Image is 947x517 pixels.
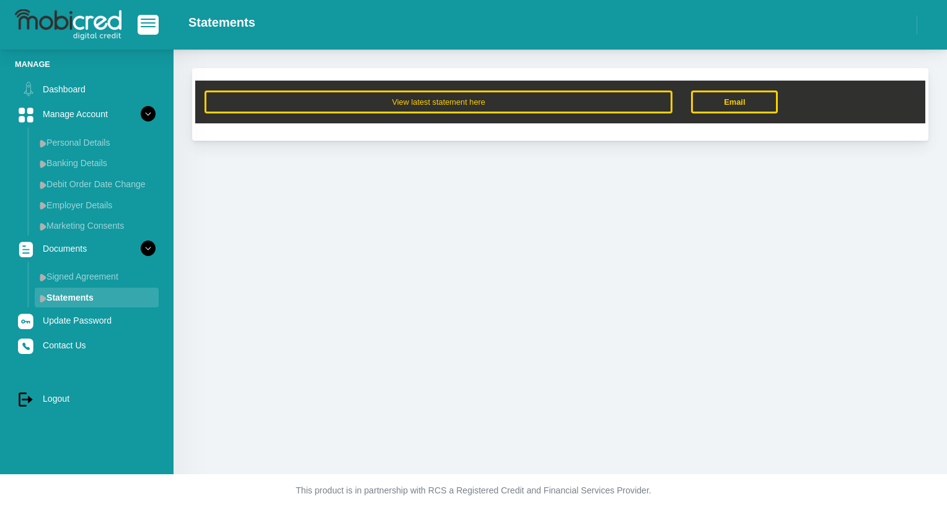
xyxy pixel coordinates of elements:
[15,102,159,126] a: Manage Account
[40,160,46,168] img: menu arrow
[15,334,159,357] a: Contact Us
[35,133,159,152] a: Personal Details
[15,58,159,70] li: Manage
[15,387,159,410] a: Logout
[35,216,159,236] a: Marketing Consents
[15,77,159,101] a: Dashboard
[40,201,46,210] img: menu arrow
[15,309,159,332] a: Update Password
[188,15,255,30] h2: Statements
[691,91,778,113] a: Email
[40,139,46,148] img: menu arrow
[130,484,817,497] p: This product is in partnership with RCS a Registered Credit and Financial Services Provider.
[205,91,672,113] button: View latest statement here
[40,294,46,303] img: menu arrow
[35,153,159,173] a: Banking Details
[35,195,159,215] a: Employer Details
[35,288,159,307] a: Statements
[35,174,159,194] a: Debit Order Date Change
[35,267,159,286] a: Signed Agreement
[15,9,121,40] img: logo-mobicred.svg
[40,273,46,281] img: menu arrow
[40,181,46,189] img: menu arrow
[40,223,46,231] img: menu arrow
[15,237,159,260] a: Documents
